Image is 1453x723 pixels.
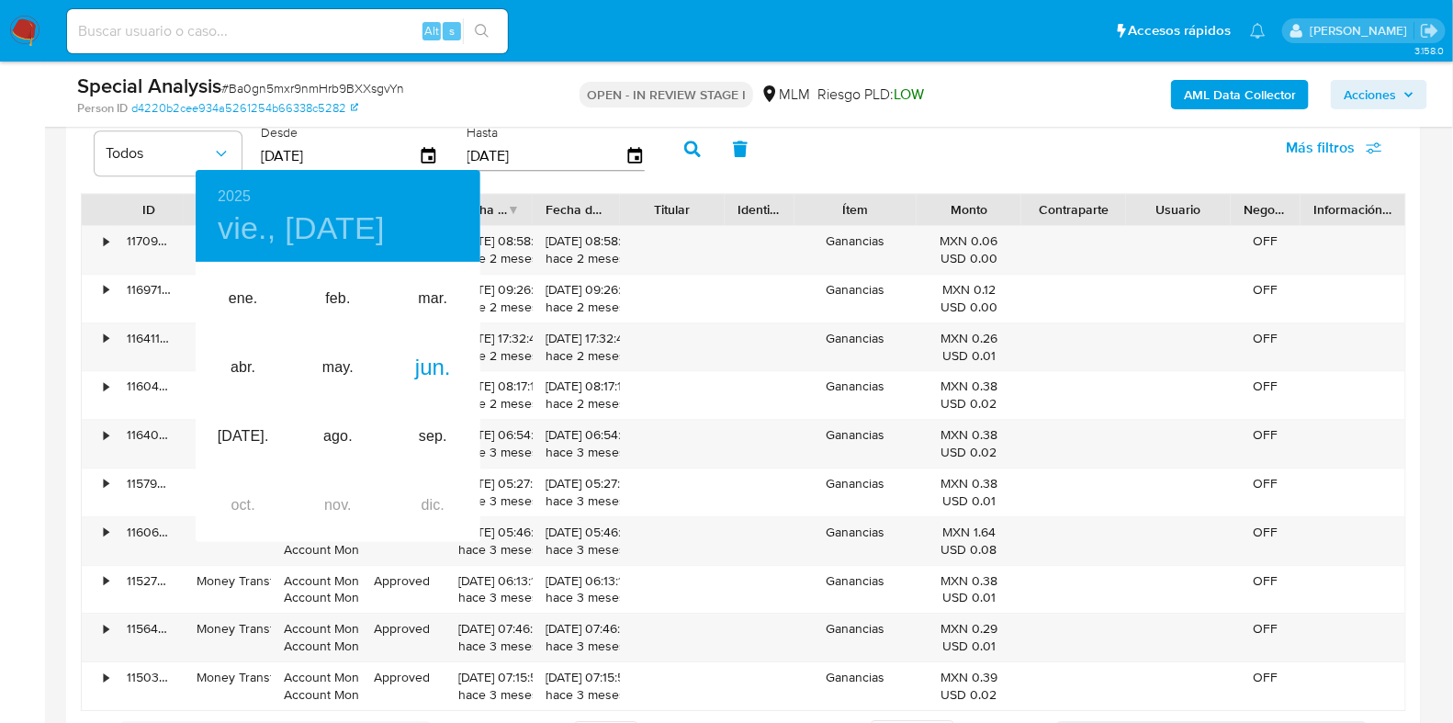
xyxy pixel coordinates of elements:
div: mar. [386,265,480,333]
div: ene. [196,265,290,333]
div: [DATE]. [196,402,290,471]
div: feb. [290,265,385,333]
div: abr. [196,333,290,402]
button: vie., [DATE] [218,209,385,248]
button: 2025 [218,184,251,209]
div: jun. [386,333,480,402]
div: sep. [386,402,480,471]
div: ago. [290,402,385,471]
div: may. [290,333,385,402]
